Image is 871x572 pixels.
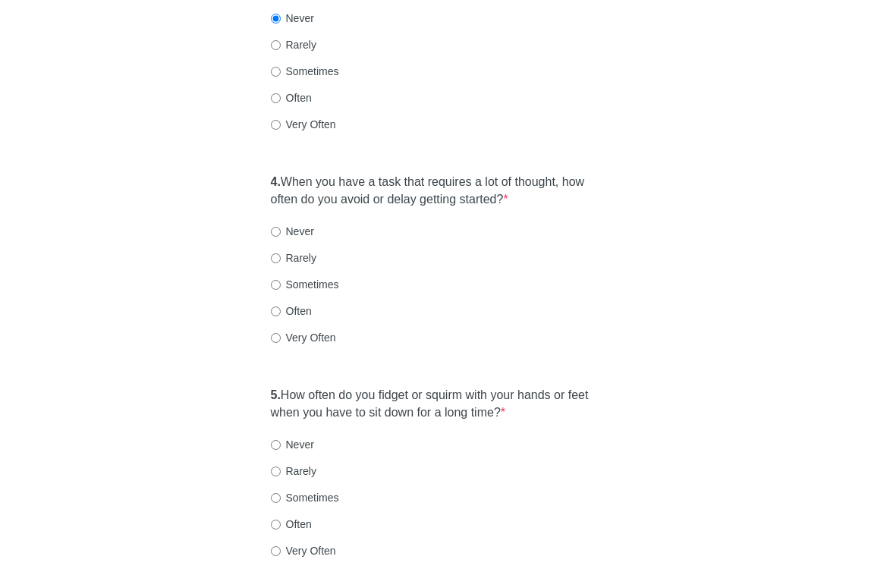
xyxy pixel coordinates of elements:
label: How often do you fidget or squirm with your hands or feet when you have to sit down for a long time? [271,387,601,422]
label: Rarely [271,464,316,479]
strong: 4. [271,175,281,188]
label: Never [271,437,314,452]
input: Never [271,227,281,237]
input: Often [271,520,281,530]
input: Rarely [271,40,281,50]
label: Very Often [271,543,336,558]
input: Rarely [271,467,281,476]
input: Never [271,440,281,450]
label: Often [271,303,312,319]
label: Often [271,90,312,105]
strong: 5. [271,388,281,401]
input: Sometimes [271,67,281,77]
input: Often [271,93,281,103]
label: Sometimes [271,277,339,292]
label: Sometimes [271,490,339,505]
input: Very Often [271,120,281,130]
input: Often [271,306,281,316]
input: Sometimes [271,280,281,290]
label: Sometimes [271,64,339,79]
input: Very Often [271,546,281,556]
label: Very Often [271,330,336,345]
input: Rarely [271,253,281,263]
label: Very Often [271,117,336,132]
input: Very Often [271,333,281,343]
label: When you have a task that requires a lot of thought, how often do you avoid or delay getting star... [271,174,601,209]
label: Rarely [271,37,316,52]
label: Never [271,11,314,26]
input: Sometimes [271,493,281,503]
label: Never [271,224,314,239]
label: Rarely [271,250,316,266]
label: Often [271,517,312,532]
input: Never [271,14,281,24]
